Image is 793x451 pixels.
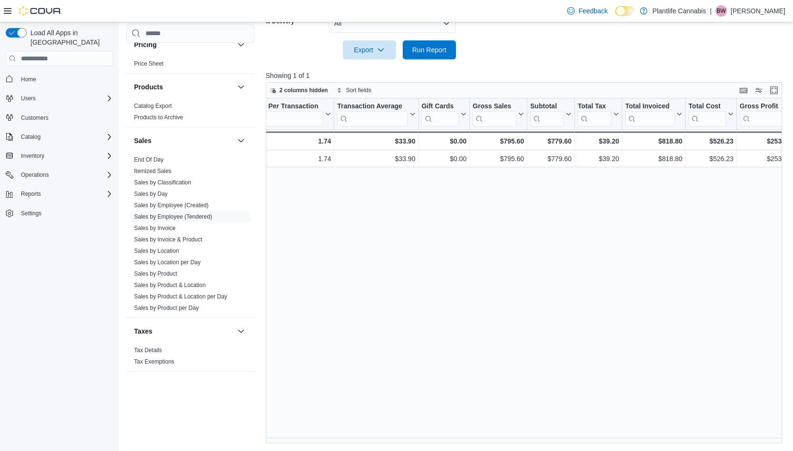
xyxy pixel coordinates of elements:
[738,85,749,96] button: Keyboard shortcuts
[255,102,323,111] div: Qty Per Transaction
[615,16,616,17] span: Dark Mode
[473,102,516,111] div: Gross Sales
[134,326,153,336] h3: Taxes
[134,167,172,175] span: Itemized Sales
[579,6,608,16] span: Feedback
[134,305,199,311] a: Sales by Product per Day
[134,293,227,300] a: Sales by Product & Location per Day
[403,40,456,59] button: Run Report
[21,171,49,179] span: Operations
[530,102,571,126] button: Subtotal
[21,114,48,122] span: Customers
[625,102,682,126] button: Total Invoiced
[17,74,40,85] a: Home
[6,68,113,245] nav: Complex example
[19,6,62,16] img: Cova
[134,156,164,163] a: End Of Day
[21,210,41,217] span: Settings
[716,5,727,17] div: Blair Willaims
[337,102,415,126] button: Transaction Average
[21,152,44,160] span: Inventory
[333,85,375,96] button: Sort fields
[134,40,233,49] button: Pricing
[134,304,199,312] span: Sales by Product per Day
[753,85,764,96] button: Display options
[27,28,113,47] span: Load All Apps in [GEOGRAPHIC_DATA]
[235,326,247,337] button: Taxes
[134,347,162,354] a: Tax Details
[134,202,209,209] a: Sales by Employee (Created)
[17,169,113,181] span: Operations
[337,102,407,126] div: Transaction Average
[134,270,177,278] span: Sales by Product
[134,136,152,145] h3: Sales
[17,150,113,162] span: Inventory
[337,135,415,147] div: $33.90
[134,136,233,145] button: Sales
[235,135,247,146] button: Sales
[578,135,619,147] div: $39.20
[21,76,36,83] span: Home
[421,135,466,147] div: $0.00
[134,60,164,67] a: Price Sheet
[740,135,791,147] div: $253.37
[255,102,323,126] div: Qty Per Transaction
[578,102,611,111] div: Total Tax
[17,188,113,200] span: Reports
[716,5,725,17] span: BW
[652,5,706,17] p: Plantlife Cannabis
[710,5,712,17] p: |
[625,154,682,165] div: $818.80
[688,102,725,126] div: Total Cost
[134,213,212,220] a: Sales by Employee (Tendered)
[134,326,233,336] button: Taxes
[134,190,168,198] span: Sales by Day
[126,100,254,127] div: Products
[134,247,179,255] span: Sales by Location
[134,225,175,231] a: Sales by Invoice
[329,14,456,33] button: All
[255,102,331,126] button: Qty Per Transaction
[688,135,733,147] div: $526.23
[2,187,117,201] button: Reports
[421,154,466,165] div: $0.00
[578,102,619,126] button: Total Tax
[134,282,206,288] a: Sales by Product & Location
[578,102,611,126] div: Total Tax
[421,102,466,126] button: Gift Cards
[134,82,233,92] button: Products
[21,95,36,102] span: Users
[740,102,783,126] div: Gross Profit
[740,102,791,126] button: Gross Profit
[134,358,174,365] a: Tax Exemptions
[21,190,41,198] span: Reports
[235,81,247,93] button: Products
[688,102,725,111] div: Total Cost
[2,206,117,220] button: Settings
[266,85,332,96] button: 2 columns hidden
[134,270,177,277] a: Sales by Product
[337,102,407,111] div: Transaction Average
[768,85,780,96] button: Enter fullscreen
[17,93,113,104] span: Users
[134,236,202,243] a: Sales by Invoice & Product
[134,213,212,221] span: Sales by Employee (Tendered)
[17,188,45,200] button: Reports
[530,154,571,165] div: $779.60
[740,154,791,165] div: $253.37
[235,39,247,50] button: Pricing
[473,102,524,126] button: Gross Sales
[2,72,117,86] button: Home
[134,102,172,110] span: Catalog Export
[731,5,785,17] p: [PERSON_NAME]
[134,156,164,163] span: End Of Day
[134,179,191,186] a: Sales by Classification
[625,102,675,126] div: Total Invoiced
[126,154,254,317] div: Sales
[134,224,175,232] span: Sales by Invoice
[134,82,163,92] h3: Products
